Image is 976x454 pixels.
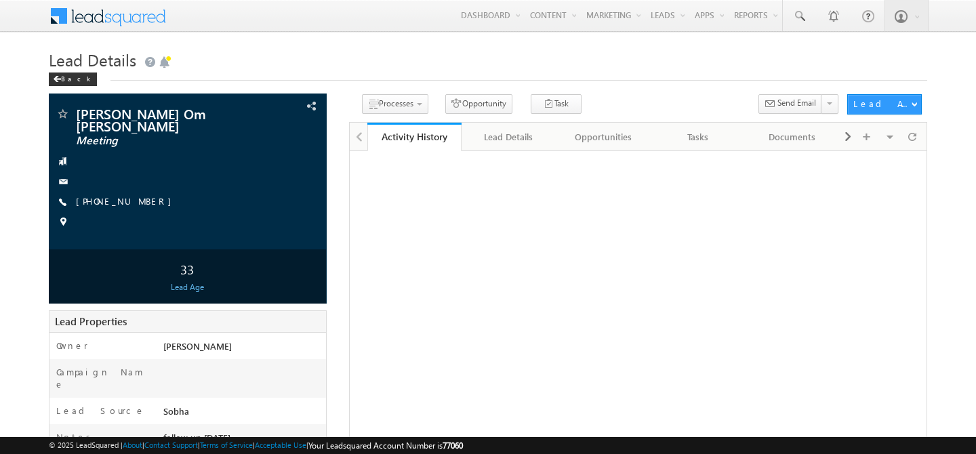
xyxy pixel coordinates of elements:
[123,440,142,449] a: About
[76,195,178,209] span: [PHONE_NUMBER]
[52,256,323,281] div: 33
[445,94,512,114] button: Opportunity
[76,134,247,148] span: Meeting
[163,340,232,352] span: [PERSON_NAME]
[777,97,816,109] span: Send Email
[76,107,247,131] span: [PERSON_NAME] Om [PERSON_NAME]
[144,440,198,449] a: Contact Support
[56,339,88,352] label: Owner
[378,130,452,143] div: Activity History
[163,432,230,443] span: follow up [DATE]
[531,94,582,114] button: Task
[49,439,463,452] span: © 2025 LeadSquared | | | | |
[52,281,323,293] div: Lead Age
[556,123,651,151] a: Opportunities
[567,129,639,145] div: Opportunities
[651,123,746,151] a: Tasks
[462,123,556,151] a: Lead Details
[55,314,127,328] span: Lead Properties
[379,98,413,108] span: Processes
[200,440,253,449] a: Terms of Service
[255,440,306,449] a: Acceptable Use
[56,366,150,390] label: Campaign Name
[443,440,463,451] span: 77060
[662,129,733,145] div: Tasks
[847,94,922,115] button: Lead Actions
[160,405,326,424] div: Sobha
[362,94,428,114] button: Processes
[56,431,96,443] label: Notes
[49,72,104,83] a: Back
[853,98,911,110] div: Lead Actions
[308,440,463,451] span: Your Leadsquared Account Number is
[49,49,136,70] span: Lead Details
[49,73,97,86] div: Back
[472,129,544,145] div: Lead Details
[746,123,840,151] a: Documents
[758,94,822,114] button: Send Email
[756,129,828,145] div: Documents
[56,405,145,417] label: Lead Source
[367,123,462,151] a: Activity History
